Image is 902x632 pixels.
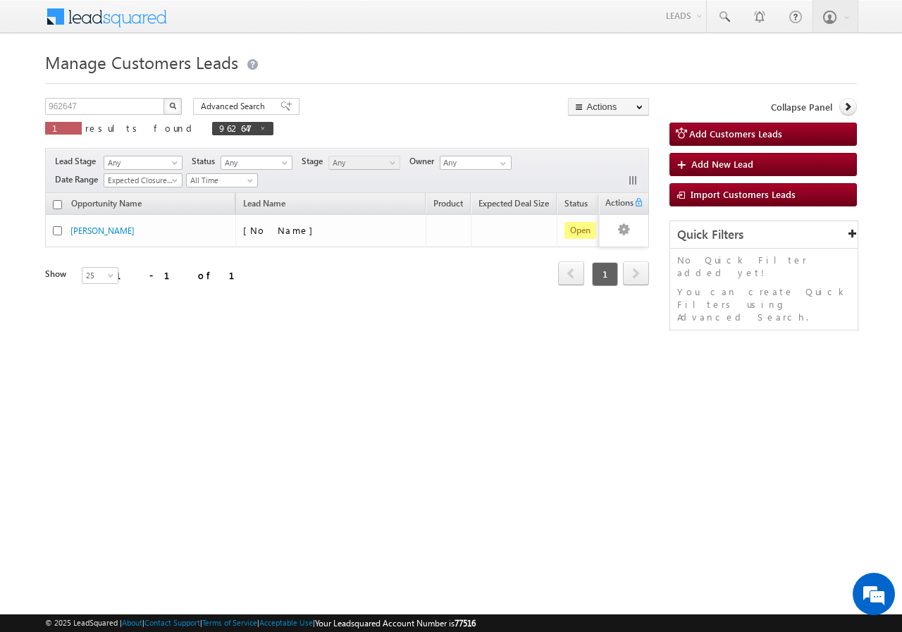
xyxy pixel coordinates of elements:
input: Check all records [53,200,62,209]
span: Expected Deal Size [478,198,549,209]
a: Expected Deal Size [471,196,556,214]
a: All Time [186,173,258,187]
p: No Quick Filter added yet! [677,254,851,279]
a: prev [558,263,584,285]
a: [PERSON_NAME] [70,225,135,236]
a: Any [328,156,400,170]
span: Any [221,156,288,169]
span: 1 [592,262,618,286]
span: © 2025 LeadSquared | | | | | [45,616,476,630]
input: Type to Search [440,156,512,170]
div: 1 - 1 of 1 [116,267,252,283]
span: 962647 [219,122,252,134]
button: Actions [568,98,649,116]
img: Search [169,102,176,109]
p: You can create Quick Filters using Advanced Search. [677,285,851,323]
span: results found [85,122,197,134]
a: Show All Items [493,156,510,171]
a: Contact Support [144,618,200,627]
a: About [122,618,142,627]
div: Quick Filters [670,221,858,249]
span: Collapse Panel [771,101,832,113]
div: Show [45,268,70,280]
a: Status [557,196,595,214]
span: Import Customers Leads [691,188,796,200]
span: next [623,261,649,285]
span: All Time [187,174,254,187]
span: Owner [409,155,440,168]
a: Opportunity Name [64,196,149,214]
span: Expected Closure Date [104,174,178,187]
span: 25 [82,269,120,282]
span: Status [192,155,221,168]
a: Acceptable Use [259,618,313,627]
span: Any [104,156,178,169]
span: Add Customers Leads [689,128,782,140]
span: 1 [52,122,75,134]
span: Opportunity Name [71,198,142,209]
span: Open [564,222,596,239]
a: Any [104,156,183,170]
span: Stage [302,155,328,168]
span: Manage Customers Leads [45,51,238,73]
span: prev [558,261,584,285]
span: Lead Stage [55,155,101,168]
span: Actions [600,195,634,213]
span: Your Leadsquared Account Number is [315,618,476,628]
span: Product [433,198,463,209]
span: Date Range [55,173,104,186]
a: next [623,263,649,285]
span: Advanced Search [201,100,269,113]
a: 25 [82,267,118,284]
span: 77516 [455,618,476,628]
span: Any [329,156,396,169]
span: Lead Name [236,196,292,214]
a: Any [221,156,292,170]
span: Add New Lead [691,158,753,170]
span: [No Name] [243,224,320,236]
a: Terms of Service [202,618,257,627]
a: Expected Closure Date [104,173,183,187]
